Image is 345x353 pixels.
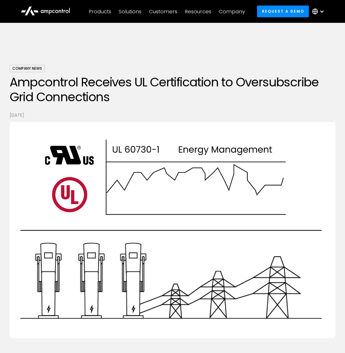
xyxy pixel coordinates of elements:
[219,8,245,15] div: Company
[185,8,211,15] div: Resources
[257,6,309,17] a: Request a demo
[149,8,177,15] div: Customers
[89,8,111,15] div: Products
[119,8,141,15] div: Solutions
[10,112,336,118] p: [DATE]
[10,75,336,104] h1: Ampcontrol Receives UL Certification to Oversubscribe Grid Connections
[10,65,45,72] div: Company News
